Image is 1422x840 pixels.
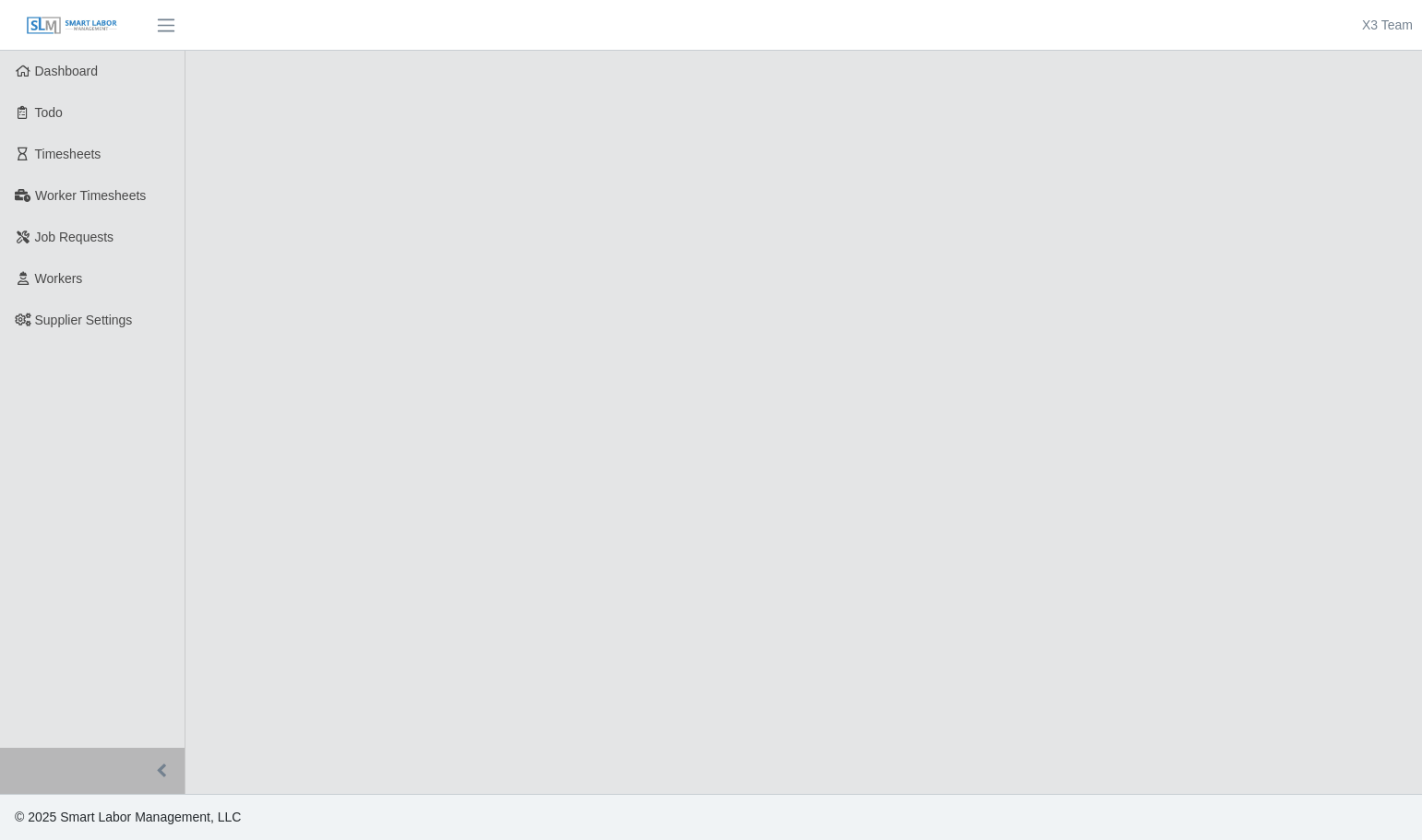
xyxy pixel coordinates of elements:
img: SLM Logo [26,16,118,36]
span: Worker Timesheets [35,188,146,203]
span: Todo [35,105,63,120]
span: Workers [35,271,83,286]
span: Timesheets [35,147,102,161]
span: Job Requests [35,230,114,244]
span: © 2025 Smart Labor Management, LLC [15,810,241,824]
span: Dashboard [35,64,99,78]
a: X3 Team [1362,16,1413,35]
span: Supplier Settings [35,313,133,327]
